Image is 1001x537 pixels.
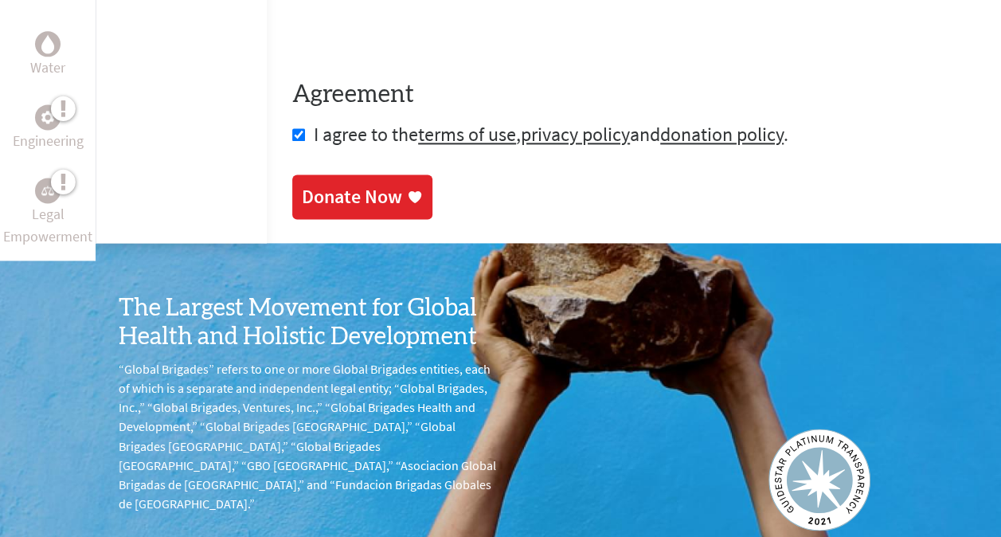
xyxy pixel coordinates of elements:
p: Legal Empowerment [3,203,92,248]
p: “Global Brigades” refers to one or more Global Brigades entities, each of which is a separate and... [119,359,501,512]
div: Donate Now [302,184,402,210]
a: privacy policy [521,122,630,147]
p: Engineering [13,130,84,152]
img: Guidestar 2019 [768,429,870,531]
div: Engineering [35,104,61,130]
a: terms of use [418,122,516,147]
div: Water [35,31,61,57]
a: WaterWater [30,31,65,79]
a: donation policy [660,122,784,147]
span: I agree to the , and . [314,122,788,147]
p: Water [30,57,65,79]
div: Legal Empowerment [35,178,61,203]
h4: Agreement [292,80,976,109]
img: Legal Empowerment [41,186,54,195]
a: Donate Now [292,174,432,219]
a: Legal EmpowermentLegal Empowerment [3,178,92,248]
a: EngineeringEngineering [13,104,84,152]
img: Water [41,35,54,53]
img: Engineering [41,111,54,123]
h3: The Largest Movement for Global Health and Holistic Development [119,294,501,351]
